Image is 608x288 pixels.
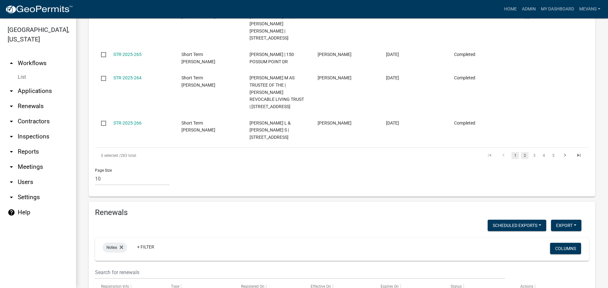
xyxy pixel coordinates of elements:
[511,152,519,159] a: 1
[8,102,15,110] i: arrow_drop_down
[386,75,399,80] span: 08/15/2025
[101,153,121,158] span: 0 selected /
[530,152,538,159] a: 3
[539,150,548,161] li: page 4
[250,120,291,140] span: BLANCHETTE JAMES L & HEATHER S | 193 SOUTHSHORE RD
[550,243,581,254] button: Columns
[540,152,548,159] a: 4
[113,52,142,57] a: STR-2025-265
[318,120,351,126] span: James Blanchette
[497,152,510,159] a: go to previous page
[181,52,215,64] span: Short Term Rental Registration
[8,163,15,171] i: arrow_drop_down
[95,266,505,279] input: Search for renewals
[484,152,496,159] a: go to first page
[573,152,585,159] a: go to last page
[8,193,15,201] i: arrow_drop_down
[548,150,558,161] li: page 5
[519,3,538,15] a: Admin
[551,220,581,231] button: Export
[520,150,529,161] li: page 2
[559,152,571,159] a: go to next page
[8,59,15,67] i: arrow_drop_up
[113,75,142,80] a: STR-2025-264
[521,152,529,159] a: 2
[250,75,304,109] span: RERUCHA JACQUIE M AS TRUSTEE OF THE | JACQUIE M RERUCHA REVOCABLE LIVING TRUST | 115 CEDAR COVE DR
[8,133,15,140] i: arrow_drop_down
[95,208,589,217] h4: Renewals
[488,220,546,231] button: Scheduled Exports
[106,245,117,250] span: Notes
[181,120,215,133] span: Short Term Rental Registration
[454,120,475,126] span: Completed
[502,3,519,15] a: Home
[8,148,15,156] i: arrow_drop_down
[510,150,520,161] li: page 1
[8,87,15,95] i: arrow_drop_down
[132,241,159,253] a: + Filter
[318,75,351,80] span: Jacquie M Rerucha
[250,7,293,40] span: PISANI MAURICIO ANDRES A & | DORA LUZ B ROCHA | 102 OAKTON NORTH
[454,52,475,57] span: Completed
[250,52,294,64] span: BRITTANY EDWARDS | 150 POSSUM POINT DR
[577,3,603,15] a: Mevans
[538,3,577,15] a: My Dashboard
[8,209,15,216] i: help
[454,75,475,80] span: Completed
[318,52,351,57] span: Brittany Edwards
[8,118,15,125] i: arrow_drop_down
[113,120,142,126] a: STR-2025-266
[386,120,399,126] span: 08/01/2025
[95,148,290,163] div: 283 total
[386,52,399,57] span: 08/17/2025
[549,152,557,159] a: 5
[529,150,539,161] li: page 3
[8,178,15,186] i: arrow_drop_down
[181,75,215,88] span: Short Term Rental Registration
